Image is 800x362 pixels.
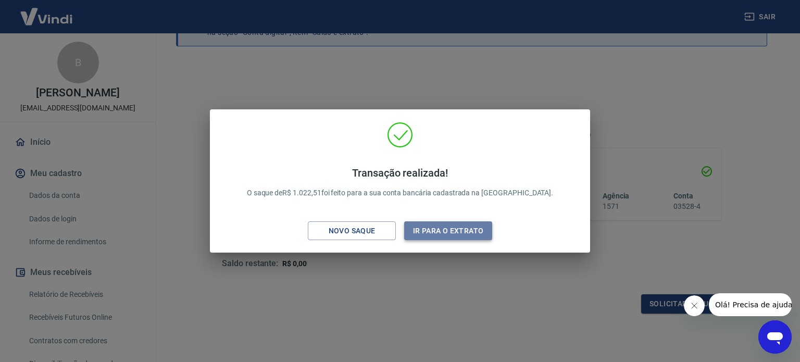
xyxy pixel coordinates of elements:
button: Ir para o extrato [404,221,492,241]
h4: Transação realizada! [247,167,554,179]
iframe: Mensagem da empresa [709,293,792,316]
p: O saque de R$ 1.022,51 foi feito para a sua conta bancária cadastrada na [GEOGRAPHIC_DATA]. [247,167,554,198]
span: Olá! Precisa de ajuda? [6,7,87,16]
div: Novo saque [316,224,388,238]
button: Novo saque [308,221,396,241]
iframe: Fechar mensagem [684,295,705,316]
iframe: Botão para abrir a janela de mensagens [758,320,792,354]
